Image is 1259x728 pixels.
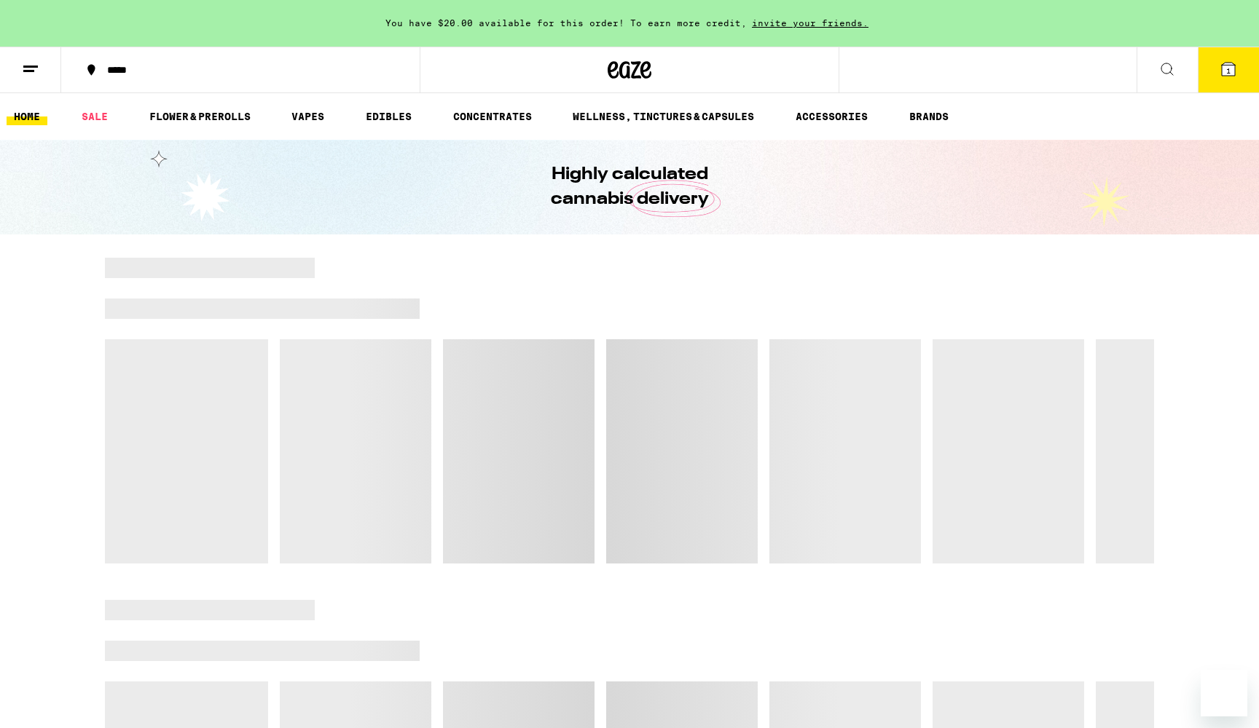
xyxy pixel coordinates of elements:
[1226,66,1231,75] span: 1
[446,108,539,125] a: CONCENTRATES
[7,108,47,125] a: HOME
[1201,670,1247,716] iframe: Button to launch messaging window
[284,108,332,125] a: VAPES
[788,108,875,125] a: ACCESSORIES
[902,108,956,125] a: BRANDS
[142,108,258,125] a: FLOWER & PREROLLS
[1198,47,1259,92] button: 1
[509,162,750,212] h1: Highly calculated cannabis delivery
[385,18,747,28] span: You have $20.00 available for this order! To earn more credit,
[747,18,874,28] span: invite your friends.
[565,108,761,125] a: WELLNESS, TINCTURES & CAPSULES
[358,108,419,125] a: EDIBLES
[74,108,115,125] a: SALE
